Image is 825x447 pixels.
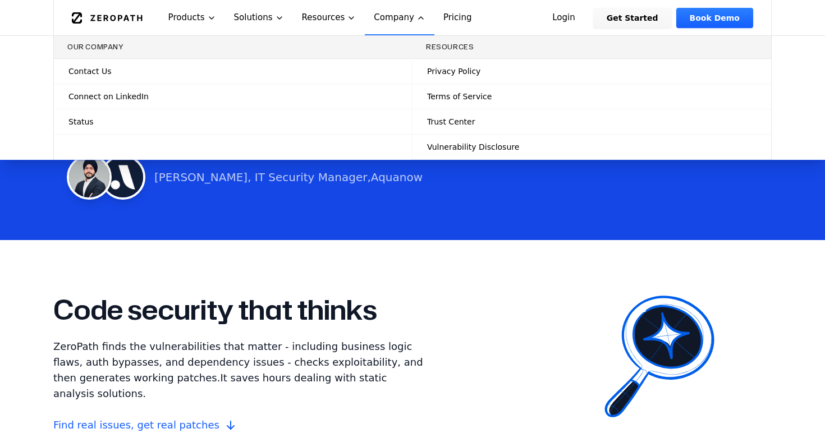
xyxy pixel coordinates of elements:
span: Terms of Service [427,91,492,102]
h2: Code security that thinks [53,294,377,325]
h3: Resources [426,43,758,52]
span: ZeroPath finds the vulnerabilities that matter - including business logic flaws, auth bypasses, a... [53,340,423,384]
a: Privacy Policy [412,59,771,84]
p: [PERSON_NAME], IT Security Manager, [154,169,423,185]
img: Harneet [67,155,112,200]
a: Get Started [593,8,672,28]
img: Harneet [100,155,145,200]
a: Trust Center [412,109,771,134]
a: Aquanow [371,170,423,184]
span: Vulnerability Disclosure [427,141,519,153]
span: Privacy Policy [427,66,480,77]
a: Contact Us [54,59,412,84]
span: Find real issues, get real patches [53,417,430,433]
span: Connect on LinkedIn [68,91,149,102]
a: Status [54,109,412,134]
a: Connect on LinkedIn [54,84,412,109]
span: Contact Us [68,66,111,77]
span: Trust Center [427,116,475,127]
h3: Our Company [67,43,398,52]
span: Status [68,116,94,127]
a: Vulnerability Disclosure [412,135,771,159]
p: It saves hours dealing with static analysis solutions. [53,339,430,433]
a: Book Demo [676,8,753,28]
a: Terms of Service [412,84,771,109]
a: Login [539,8,589,28]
